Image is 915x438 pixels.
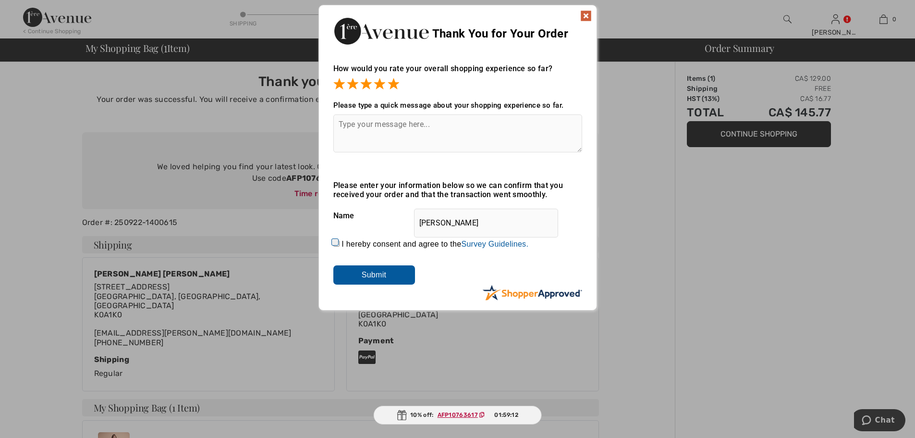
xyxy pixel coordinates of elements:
[397,410,406,420] img: Gift.svg
[432,27,568,40] span: Thank You for Your Order
[438,412,478,418] ins: AFP10763617
[580,10,592,22] img: x
[21,7,41,15] span: Chat
[494,411,518,419] span: 01:59:12
[333,54,582,91] div: How would you rate your overall shopping experience so far?
[342,240,528,249] label: I hereby consent and agree to the
[333,15,429,47] img: Thank You for Your Order
[333,181,582,199] div: Please enter your information below so we can confirm that you received your order and that the t...
[333,204,582,228] div: Name
[333,265,415,285] input: Submit
[373,406,542,425] div: 10% off:
[333,101,582,110] div: Please type a quick message about your shopping experience so far.
[461,240,528,248] a: Survey Guidelines.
